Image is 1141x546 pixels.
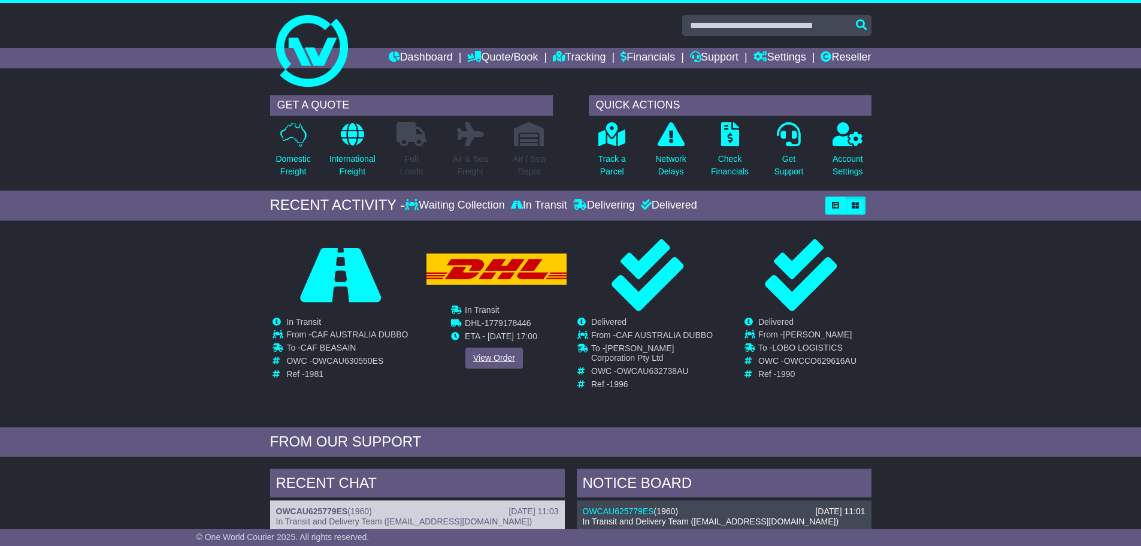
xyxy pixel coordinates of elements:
td: Ref - [758,369,856,379]
div: [DATE] 11:01 [815,506,865,517]
a: Financials [621,48,675,68]
a: DomesticFreight [275,122,311,185]
span: © One World Courier 2025. All rights reserved. [196,532,370,542]
td: To - [286,343,408,356]
div: ( ) [583,506,865,517]
span: In Transit and Delivery Team ([EMAIL_ADDRESS][DOMAIN_NAME]) [583,517,839,526]
a: Reseller [821,48,871,68]
span: OWCAU630550ES [312,356,383,366]
a: OWCAU625779ES [276,506,348,516]
div: In Transit [508,199,570,212]
span: DHL [465,318,482,327]
span: 1779178446 [484,318,531,327]
span: In Transit [286,317,321,327]
p: Air / Sea Depot [513,153,546,178]
div: Waiting Collection [405,199,507,212]
p: Air & Sea Freight [453,153,488,178]
span: LOBO LOGISTICS [772,343,842,352]
a: Quote/Book [467,48,538,68]
p: Network Delays [655,153,686,178]
td: Ref - [286,369,408,379]
a: CheckFinancials [710,122,749,185]
span: OWCAU632738AU [616,366,688,376]
p: International Freight [329,153,376,178]
div: NOTICE BOARD [577,469,871,501]
div: Delivered [638,199,697,212]
p: Track a Parcel [598,153,626,178]
p: Account Settings [833,153,863,178]
a: OWCAU625779ES [583,506,654,516]
span: Delivered [758,317,794,327]
td: From - [591,330,718,343]
td: From - [286,330,408,343]
td: OWC - [758,356,856,369]
p: Check Financials [711,153,749,178]
td: From - [758,330,856,343]
a: Support [690,48,739,68]
div: GET A QUOTE [270,95,553,116]
span: [PERSON_NAME] Corporation Pty Ltd [591,343,674,363]
span: [PERSON_NAME] [783,330,852,339]
td: OWC - [286,356,408,369]
span: CAF AUSTRALIA DUBBO [616,330,713,339]
span: CAF BEASAIN [301,343,356,352]
div: QUICK ACTIONS [589,95,871,116]
div: ( ) [276,506,559,517]
a: AccountSettings [832,122,864,185]
span: OWCCO629616AU [784,356,856,366]
span: In Transit and Delivery Team ([EMAIL_ADDRESS][DOMAIN_NAME]) [276,517,532,526]
a: GetSupport [773,122,804,185]
span: Delivered [591,317,627,327]
a: Tracking [553,48,606,68]
a: Track aParcel [598,122,627,185]
span: 1981 [305,369,323,379]
span: 1990 [776,369,795,379]
div: RECENT ACTIVITY - [270,197,405,214]
p: Get Support [774,153,803,178]
span: ETA - [DATE] 17:00 [465,331,537,340]
a: Dashboard [389,48,453,68]
a: Settings [753,48,806,68]
td: To - [758,343,856,356]
p: Domestic Freight [276,153,310,178]
p: Full Loads [397,153,426,178]
div: Delivering [570,199,638,212]
div: [DATE] 11:03 [509,506,558,517]
span: In Transit [465,305,500,315]
a: View Order [465,348,523,369]
div: FROM OUR SUPPORT [270,433,871,451]
div: RECENT CHAT [270,469,565,501]
span: 1960 [656,506,675,516]
img: DHL.png [426,254,566,285]
td: To - [591,343,718,366]
td: OWC - [591,366,718,379]
a: InternationalFreight [329,122,376,185]
span: CAF AUSTRALIA DUBBO [311,330,408,339]
span: 1960 [350,506,369,516]
span: 1996 [609,379,628,389]
a: NetworkDelays [655,122,686,185]
td: - [465,318,537,331]
td: Ref - [591,379,718,390]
